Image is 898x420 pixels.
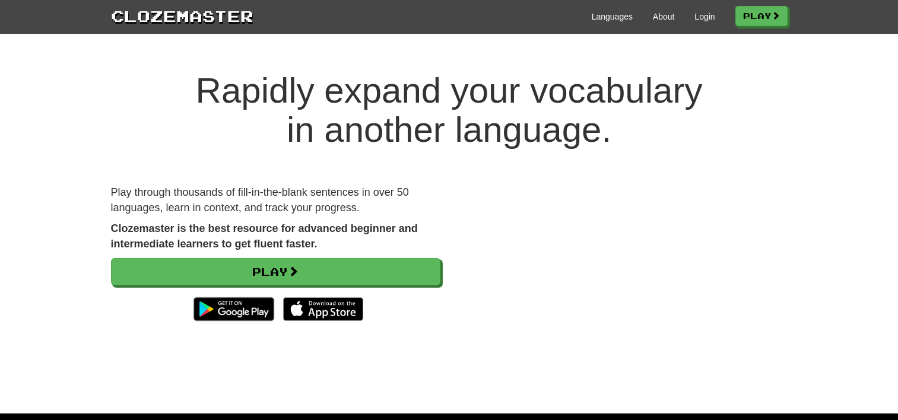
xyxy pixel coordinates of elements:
a: Play [111,258,440,285]
a: Languages [592,11,633,23]
a: Play [735,6,788,26]
a: Login [694,11,715,23]
img: Get it on Google Play [188,291,280,327]
p: Play through thousands of fill-in-the-blank sentences in over 50 languages, learn in context, and... [111,185,440,215]
strong: Clozemaster is the best resource for advanced beginner and intermediate learners to get fluent fa... [111,222,418,250]
img: Download_on_the_App_Store_Badge_US-UK_135x40-25178aeef6eb6b83b96f5f2d004eda3bffbb37122de64afbaef7... [283,297,363,321]
a: Clozemaster [111,5,253,27]
a: About [653,11,675,23]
